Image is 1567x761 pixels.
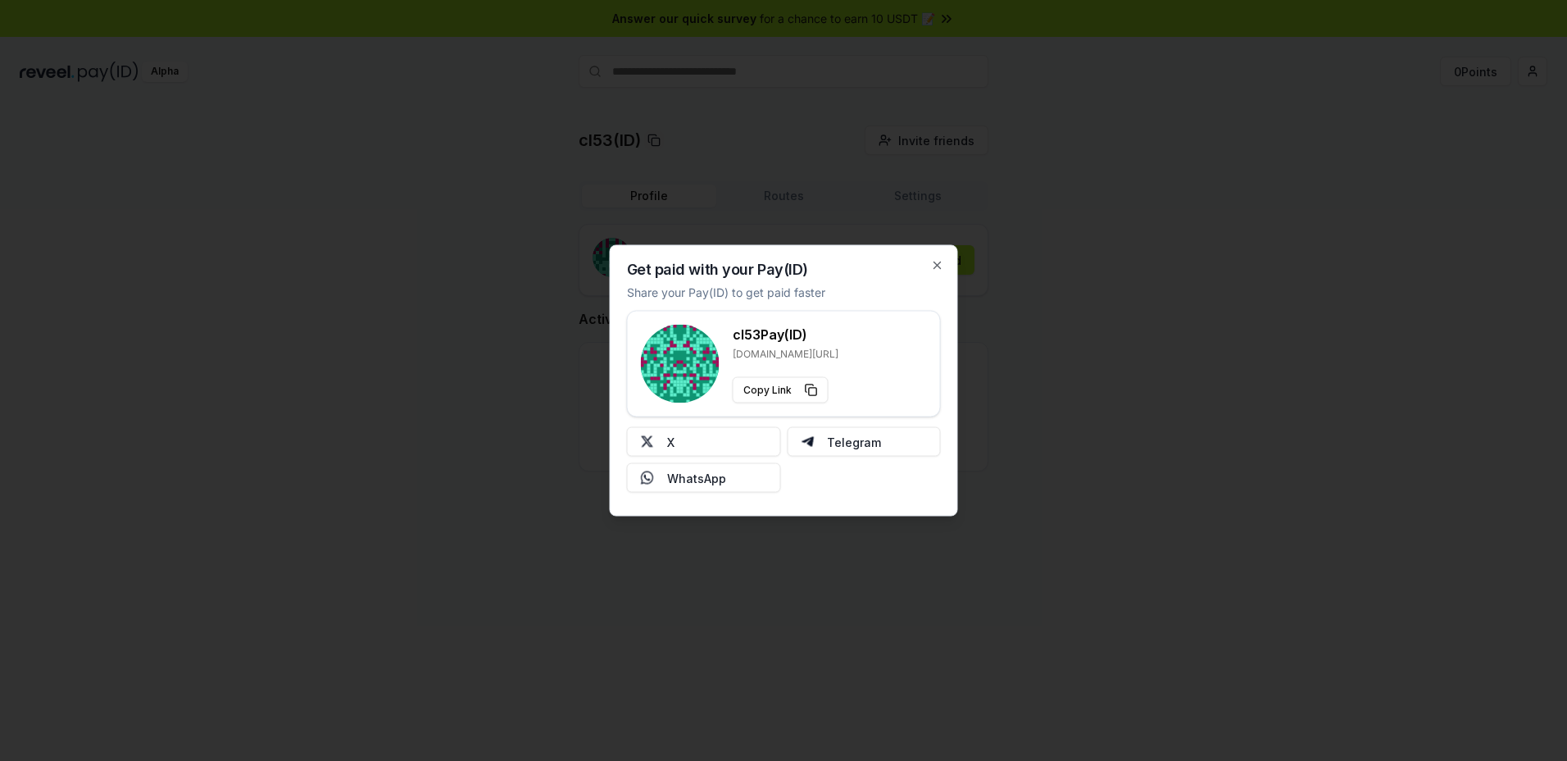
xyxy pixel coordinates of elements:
[641,472,654,485] img: Whatsapp
[627,262,808,277] h2: Get paid with your Pay(ID)
[801,435,814,449] img: Telegram
[627,284,825,301] p: Share your Pay(ID) to get paid faster
[641,435,654,449] img: X
[733,348,838,361] p: [DOMAIN_NAME][URL]
[627,463,781,493] button: WhatsApp
[733,377,829,403] button: Copy Link
[787,427,941,457] button: Telegram
[733,325,838,344] h3: cl53 Pay(ID)
[627,427,781,457] button: X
